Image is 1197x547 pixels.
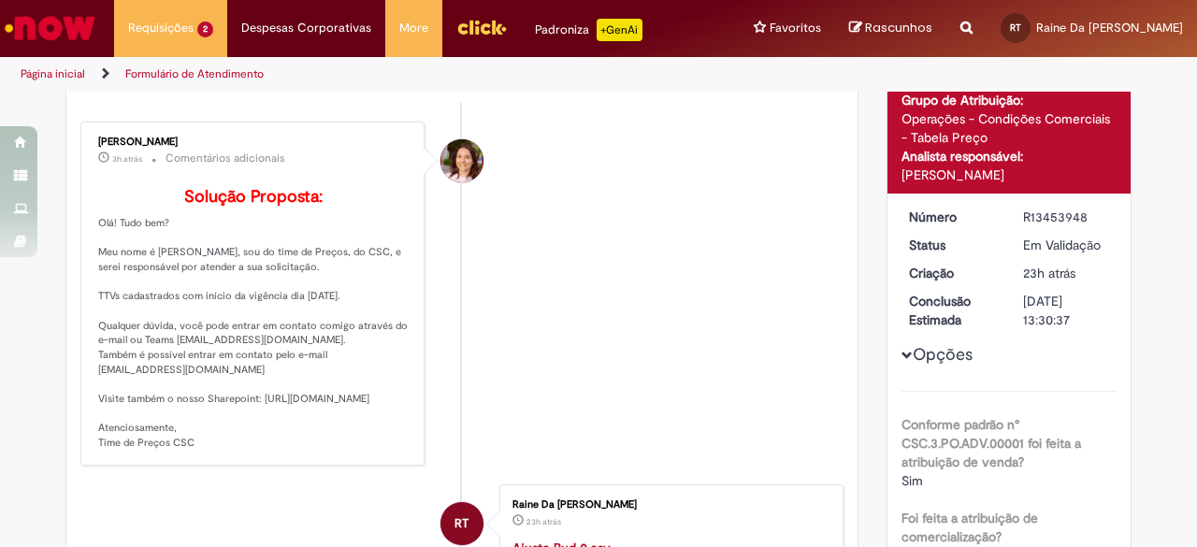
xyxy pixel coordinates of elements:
span: Raine Da [PERSON_NAME] [1036,20,1183,36]
dt: Conclusão Estimada [895,292,1010,329]
div: Padroniza [535,19,642,41]
p: +GenAi [597,19,642,41]
time: 28/08/2025 13:58:18 [112,153,142,165]
span: Rascunhos [865,19,932,36]
div: Analista responsável: [901,147,1118,166]
div: [PERSON_NAME] [901,166,1118,184]
a: Formulário de Atendimento [125,66,264,81]
div: Camila Maria Margutti [440,139,483,182]
div: Raine Da [PERSON_NAME] [512,499,824,511]
span: RT [1010,22,1021,34]
div: [PERSON_NAME] [98,137,410,148]
span: Requisições [128,19,194,37]
a: Página inicial [21,66,85,81]
span: 23h atrás [1023,265,1075,281]
span: Favoritos [770,19,821,37]
b: Conforme padrão n° CSC.3.PO.ADV.00001 foi feita a atribuição de venda? [901,416,1081,470]
time: 27/08/2025 17:30:34 [1023,265,1075,281]
span: 2 [197,22,213,37]
div: Grupo de Atribuição: [901,91,1118,109]
p: Olá! Tudo bem? Meu nome é [PERSON_NAME], sou do time de Preços, do CSC, e serei responsável por a... [98,188,410,451]
dt: Criação [895,264,1010,282]
div: [DATE] 13:30:37 [1023,292,1110,329]
div: Raine Da Luz Nogueira De Toledo [440,502,483,545]
img: ServiceNow [2,9,98,47]
ul: Trilhas de página [14,57,784,92]
dt: Status [895,236,1010,254]
span: 23h atrás [526,516,561,527]
span: RT [454,501,469,546]
small: Comentários adicionais [166,151,285,166]
span: 3h atrás [112,153,142,165]
dt: Número [895,208,1010,226]
span: Despesas Corporativas [241,19,371,37]
time: 27/08/2025 17:30:32 [526,516,561,527]
div: 27/08/2025 17:30:34 [1023,264,1110,282]
div: Operações - Condições Comerciais - Tabela Preço [901,109,1118,147]
a: Rascunhos [849,20,932,37]
span: More [399,19,428,37]
img: click_logo_yellow_360x200.png [456,13,507,41]
div: R13453948 [1023,208,1110,226]
b: Foi feita a atribuição de comercialização? [901,510,1038,545]
div: Em Validação [1023,236,1110,254]
span: Sim [901,472,923,489]
b: Solução Proposta: [184,186,323,208]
